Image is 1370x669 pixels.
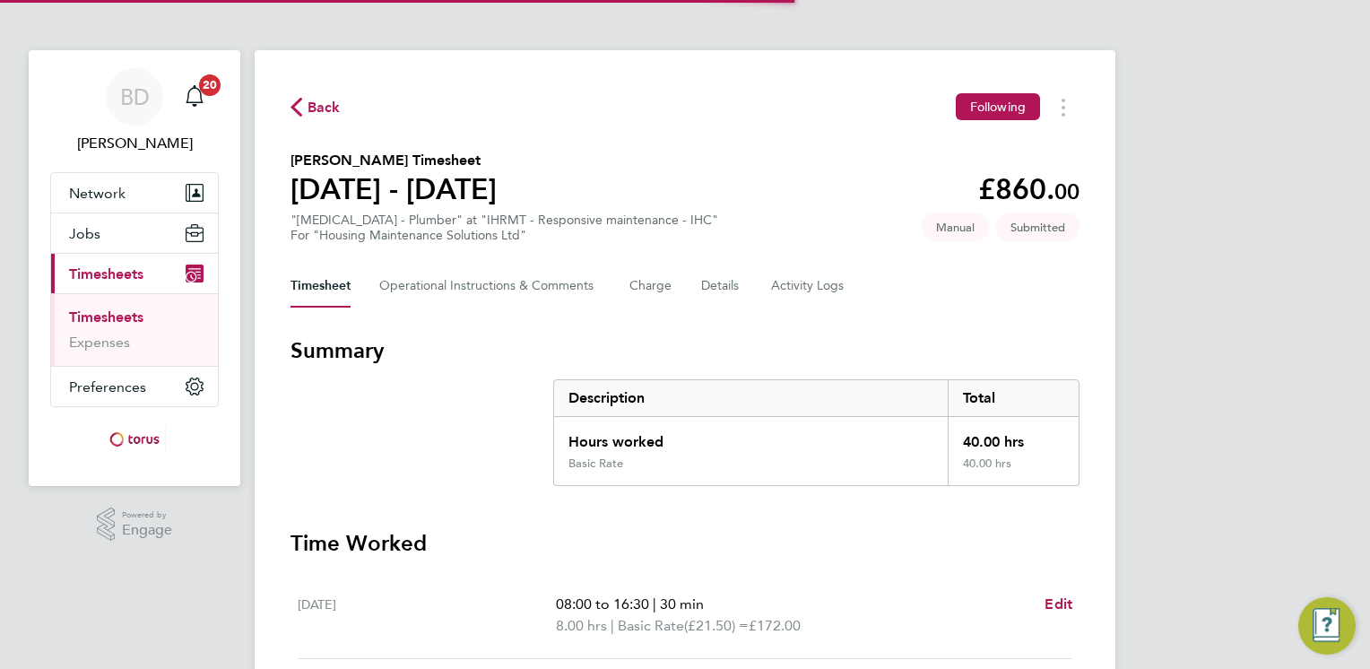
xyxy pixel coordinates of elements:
[177,68,212,126] a: 20
[290,96,341,118] button: Back
[51,173,218,213] button: Network
[308,97,341,118] span: Back
[290,150,497,171] h2: [PERSON_NAME] Timesheet
[120,85,150,109] span: BD
[1054,178,1080,204] span: 00
[956,93,1040,120] button: Following
[51,367,218,406] button: Preferences
[684,617,749,634] span: (£21.50) =
[379,265,601,308] button: Operational Instructions & Comments
[69,225,100,242] span: Jobs
[290,265,351,308] button: Timesheet
[970,99,1026,115] span: Following
[653,595,656,613] span: |
[749,617,801,634] span: £172.00
[771,265,846,308] button: Activity Logs
[1045,594,1072,615] a: Edit
[69,334,130,351] a: Expenses
[298,594,556,637] div: [DATE]
[51,254,218,293] button: Timesheets
[69,378,146,395] span: Preferences
[948,417,1079,456] div: 40.00 hrs
[97,508,173,542] a: Powered byEngage
[611,617,614,634] span: |
[660,595,704,613] span: 30 min
[553,379,1080,486] div: Summary
[290,213,718,243] div: "[MEDICAL_DATA] - Plumber" at "IHRMT - Responsive maintenance - IHC"
[948,456,1079,485] div: 40.00 hrs
[69,265,143,282] span: Timesheets
[556,595,649,613] span: 08:00 to 16:30
[1298,597,1356,655] button: Engage Resource Center
[290,228,718,243] div: For "Housing Maintenance Solutions Ltd"
[1047,93,1080,121] button: Timesheets Menu
[51,213,218,253] button: Jobs
[122,508,172,523] span: Powered by
[29,50,240,486] nav: Main navigation
[51,293,218,366] div: Timesheets
[701,265,742,308] button: Details
[568,456,623,471] div: Basic Rate
[290,529,1080,558] h3: Time Worked
[199,74,221,96] span: 20
[122,523,172,538] span: Engage
[556,617,607,634] span: 8.00 hrs
[554,417,948,456] div: Hours worked
[50,68,219,154] a: BD[PERSON_NAME]
[103,425,166,454] img: torus-logo-retina.png
[948,380,1079,416] div: Total
[290,336,1080,365] h3: Summary
[554,380,948,416] div: Description
[978,172,1080,206] app-decimal: £860.
[1045,595,1072,613] span: Edit
[618,615,684,637] span: Basic Rate
[50,425,219,454] a: Go to home page
[50,133,219,154] span: Brendan Day
[69,308,143,326] a: Timesheets
[922,213,989,242] span: This timesheet was manually created.
[996,213,1080,242] span: This timesheet is Submitted.
[629,265,672,308] button: Charge
[290,171,497,207] h1: [DATE] - [DATE]
[69,185,126,202] span: Network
